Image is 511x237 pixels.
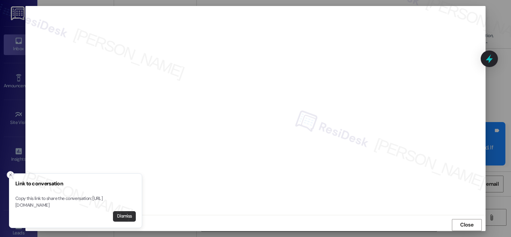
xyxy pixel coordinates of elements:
[15,180,136,188] h3: Link to conversation
[452,219,482,231] button: Close
[113,211,136,222] button: Dismiss
[7,171,14,179] button: Close toast
[29,5,481,211] iframe: retool
[460,221,473,229] span: Close
[15,195,136,209] p: Copy this link to share the conversation: [URL][DOMAIN_NAME]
